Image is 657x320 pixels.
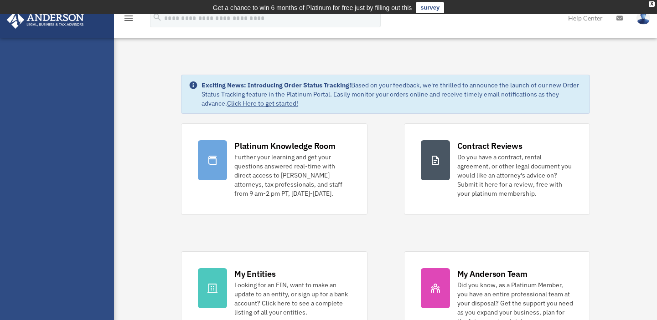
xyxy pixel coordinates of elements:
[234,140,336,152] div: Platinum Knowledge Room
[234,280,350,317] div: Looking for an EIN, want to make an update to an entity, or sign up for a bank account? Click her...
[4,11,87,29] img: Anderson Advisors Platinum Portal
[181,123,367,215] a: Platinum Knowledge Room Further your learning and get your questions answered real-time with dire...
[227,99,298,107] a: Click Here to get started!
[457,140,522,152] div: Contract Reviews
[404,123,590,215] a: Contract Reviews Do you have a contract, rental agreement, or other legal document you would like...
[416,2,444,13] a: survey
[213,2,412,13] div: Get a chance to win 6 months of Platinum for free just by filling out this
[234,268,275,279] div: My Entities
[457,268,528,279] div: My Anderson Team
[202,81,351,89] strong: Exciting News: Introducing Order Status Tracking!
[234,152,350,198] div: Further your learning and get your questions answered real-time with direct access to [PERSON_NAM...
[202,81,582,108] div: Based on your feedback, we're thrilled to announce the launch of our new Order Status Tracking fe...
[123,16,134,24] a: menu
[636,11,650,25] img: User Pic
[152,12,162,22] i: search
[123,13,134,24] i: menu
[457,152,573,198] div: Do you have a contract, rental agreement, or other legal document you would like an attorney's ad...
[649,1,655,7] div: close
